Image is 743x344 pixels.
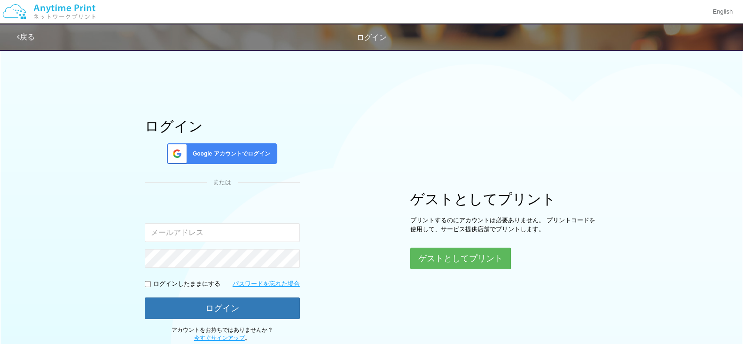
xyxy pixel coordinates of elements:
span: 。 [194,335,250,341]
button: ログイン [145,297,300,319]
span: ログイン [357,33,387,41]
input: メールアドレス [145,223,300,242]
h1: ログイン [145,118,300,134]
a: パスワードを忘れた場合 [233,280,300,289]
span: Google アカウントでログイン [189,150,270,158]
h1: ゲストとしてプリント [410,191,598,207]
a: 今すぐサインアップ [194,335,245,341]
div: または [145,178,300,187]
p: ログインしたままにする [153,280,220,289]
p: プリントするのにアカウントは必要ありません。 プリントコードを使用して、サービス提供店舗でプリントします。 [410,216,598,234]
button: ゲストとしてプリント [410,248,511,269]
a: 戻る [17,33,35,41]
p: アカウントをお持ちではありませんか？ [145,326,300,342]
